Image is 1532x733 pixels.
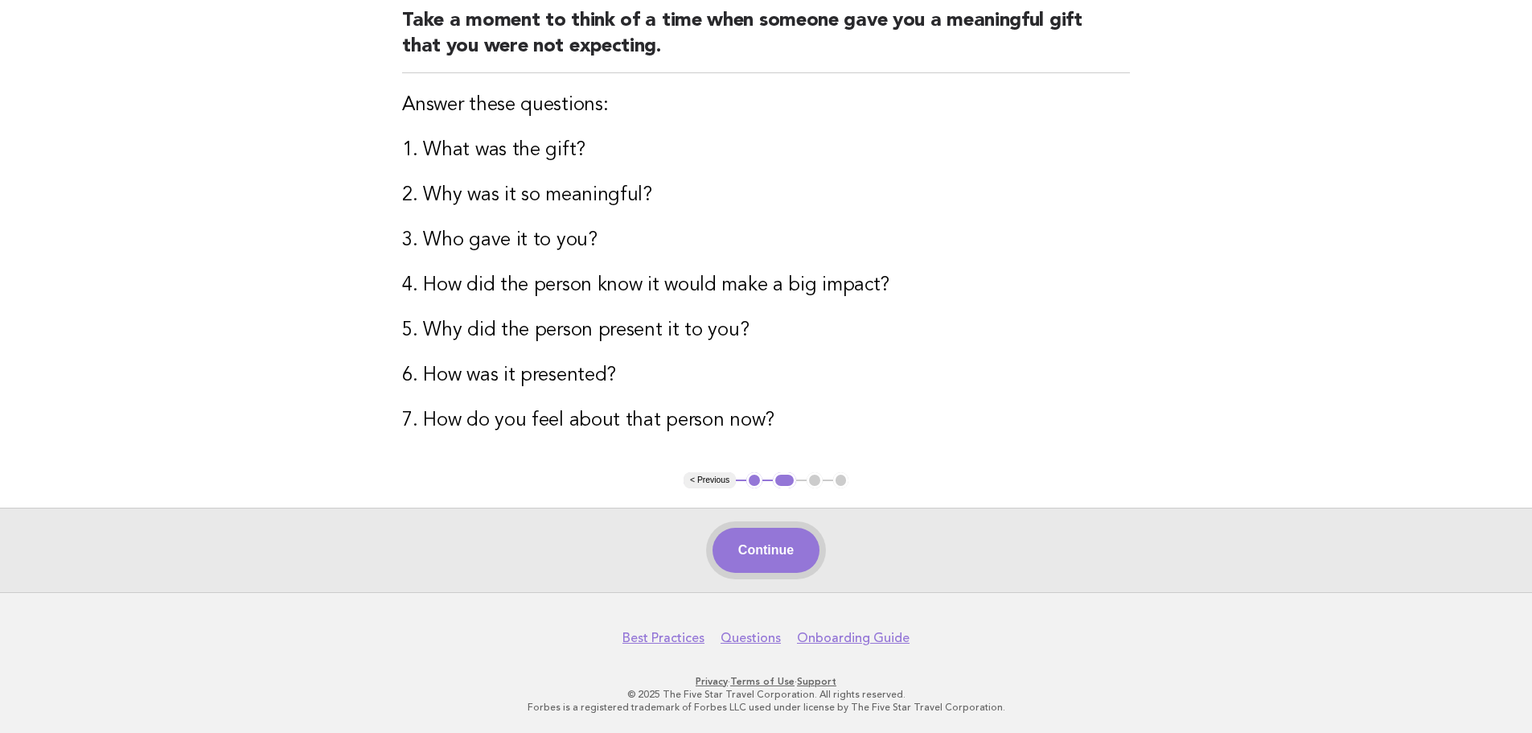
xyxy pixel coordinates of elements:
a: Privacy [696,676,728,687]
h3: 5. Why did the person present it to you? [402,318,1130,344]
h3: 6. How was it presented? [402,363,1130,389]
a: Questions [721,630,781,646]
a: Terms of Use [730,676,795,687]
a: Onboarding Guide [797,630,910,646]
a: Best Practices [622,630,704,646]
p: Forbes is a registered trademark of Forbes LLC used under license by The Five Star Travel Corpora... [274,701,1259,714]
p: · · [274,675,1259,688]
h3: 3. Who gave it to you? [402,228,1130,253]
button: Continue [713,528,819,573]
p: © 2025 The Five Star Travel Corporation. All rights reserved. [274,688,1259,701]
button: < Previous [684,472,736,488]
button: 1 [746,472,762,488]
h3: Answer these questions: [402,93,1130,118]
a: Support [797,676,836,687]
button: 2 [773,472,796,488]
h3: 4. How did the person know it would make a big impact? [402,273,1130,299]
h2: Take a moment to think of a time when someone gave you a meaningful gift that you were not expect... [402,8,1130,73]
h3: 7. How do you feel about that person now? [402,408,1130,434]
h3: 1. What was the gift? [402,138,1130,163]
h3: 2. Why was it so meaningful? [402,183,1130,208]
